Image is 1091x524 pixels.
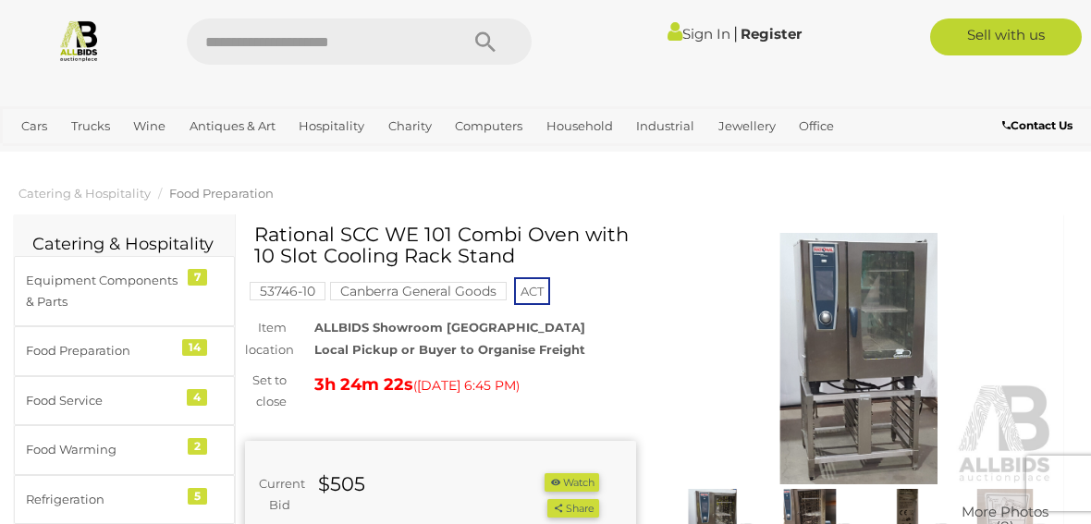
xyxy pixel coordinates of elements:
[711,111,783,141] a: Jewellery
[26,390,178,411] div: Food Service
[1002,118,1073,132] b: Contact Us
[514,277,550,305] span: ACT
[14,326,235,375] a: Food Preparation 14
[741,25,802,43] a: Register
[314,320,585,335] strong: ALLBIDS Showroom [GEOGRAPHIC_DATA]
[539,111,620,141] a: Household
[250,282,325,300] mark: 53746-10
[381,111,439,141] a: Charity
[169,186,274,201] a: Food Preparation
[14,425,235,474] a: Food Warming 2
[254,224,631,266] h1: Rational SCC WE 101 Combi Oven with 10 Slot Cooling Rack Stand
[250,284,325,299] a: 53746-10
[187,389,207,406] div: 4
[188,269,207,286] div: 7
[188,438,207,455] div: 2
[291,111,372,141] a: Hospitality
[26,489,178,510] div: Refrigeration
[14,256,235,327] a: Equipment Components & Parts 7
[26,439,178,460] div: Food Warming
[32,236,216,254] h2: Catering & Hospitality
[664,233,1055,484] img: Rational SCC WE 101 Combi Oven with 10 Slot Cooling Rack Stand
[126,111,173,141] a: Wine
[231,370,300,413] div: Set to close
[545,473,598,493] button: Watch
[14,475,235,524] a: Refrigeration 5
[733,23,738,43] span: |
[668,25,730,43] a: Sign In
[930,18,1082,55] a: Sell with us
[314,342,585,357] strong: Local Pickup or Buyer to Organise Freight
[447,111,530,141] a: Computers
[413,378,520,393] span: ( )
[26,340,178,361] div: Food Preparation
[547,499,598,518] button: Share
[1002,116,1077,136] a: Contact Us
[314,374,413,395] strong: 3h 24m 22s
[245,473,304,517] div: Current Bid
[64,111,117,141] a: Trucks
[76,141,222,172] a: [GEOGRAPHIC_DATA]
[330,284,507,299] a: Canberra General Goods
[14,376,235,425] a: Food Service 4
[182,339,207,356] div: 14
[26,270,178,313] div: Equipment Components & Parts
[188,488,207,505] div: 5
[417,377,516,394] span: [DATE] 6:45 PM
[439,18,532,65] button: Search
[14,141,67,172] a: Sports
[629,111,702,141] a: Industrial
[182,111,283,141] a: Antiques & Art
[318,472,365,495] strong: $505
[791,111,841,141] a: Office
[330,282,507,300] mark: Canberra General Goods
[231,317,300,360] div: Item location
[545,473,598,493] li: Watch this item
[57,18,101,62] img: Allbids.com.au
[14,111,55,141] a: Cars
[18,186,151,201] a: Catering & Hospitality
